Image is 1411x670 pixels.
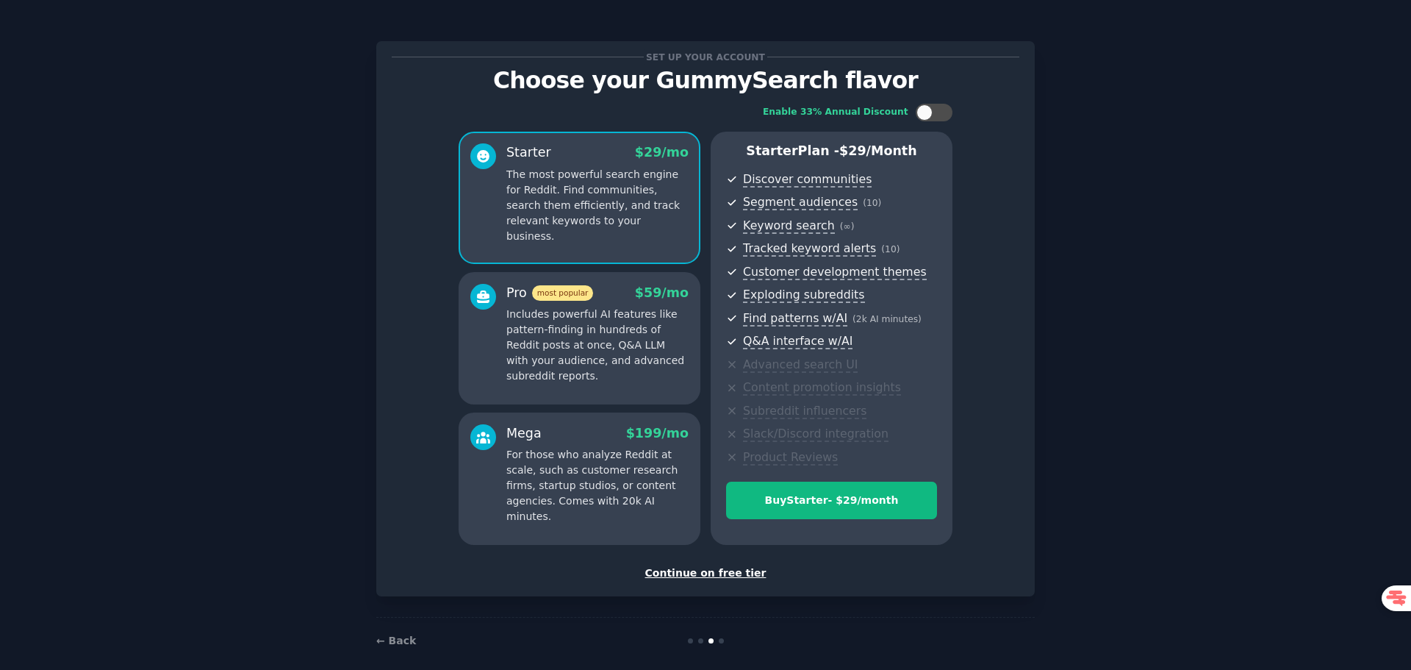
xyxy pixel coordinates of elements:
[743,334,852,349] span: Q&A interface w/AI
[743,450,838,466] span: Product Reviews
[852,314,922,324] span: ( 2k AI minutes )
[743,195,858,210] span: Segment audiences
[635,145,689,160] span: $ 29 /mo
[727,493,936,508] div: Buy Starter - $ 29 /month
[743,218,835,234] span: Keyword search
[863,198,881,208] span: ( 10 )
[726,482,937,519] button: BuyStarter- $29/month
[376,635,416,646] a: ← Back
[392,68,1019,93] p: Choose your GummySearch flavor
[506,307,689,384] p: Includes powerful AI features like pattern-finding in hundreds of Reddit posts at once, Q&A LLM w...
[743,288,864,303] span: Exploding subreddits
[743,241,876,257] span: Tracked keyword alerts
[644,49,768,65] span: Set up your account
[392,566,1019,581] div: Continue on free tier
[532,285,594,301] span: most popular
[506,424,542,443] div: Mega
[506,447,689,524] p: For those who analyze Reddit at scale, such as customer research firms, startup studios, or conte...
[743,311,847,327] span: Find patterns w/AI
[743,404,866,419] span: Subreddit influencers
[726,142,937,160] p: Starter Plan -
[626,426,689,441] span: $ 199 /mo
[840,221,855,232] span: ( ∞ )
[506,167,689,244] p: The most powerful search engine for Reddit. Find communities, search them efficiently, and track ...
[635,285,689,300] span: $ 59 /mo
[743,427,888,442] span: Slack/Discord integration
[881,244,900,254] span: ( 10 )
[743,380,901,396] span: Content promotion insights
[743,265,927,280] span: Customer development themes
[743,172,872,188] span: Discover communities
[506,284,593,302] div: Pro
[506,143,551,162] div: Starter
[743,357,858,373] span: Advanced search UI
[763,106,908,119] div: Enable 33% Annual Discount
[839,143,917,158] span: $ 29 /month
